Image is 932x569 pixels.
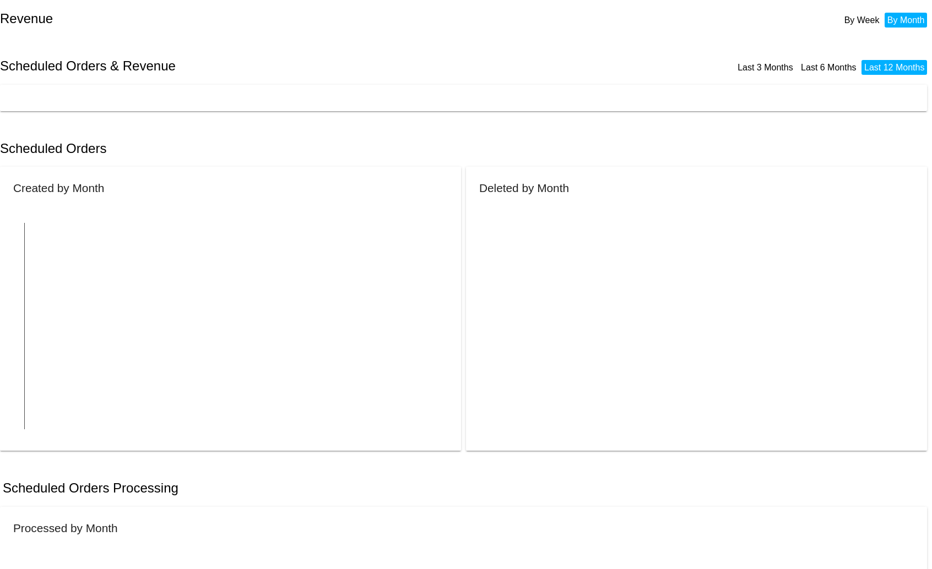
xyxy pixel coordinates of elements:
[864,63,924,72] a: Last 12 Months
[738,63,793,72] a: Last 3 Months
[13,522,118,534] h2: Processed by Month
[479,182,569,194] h2: Deleted by Month
[3,480,178,496] h2: Scheduled Orders Processing
[842,13,882,28] li: By Week
[13,182,104,194] h2: Created by Month
[885,13,928,28] li: By Month
[801,63,857,72] a: Last 6 Months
